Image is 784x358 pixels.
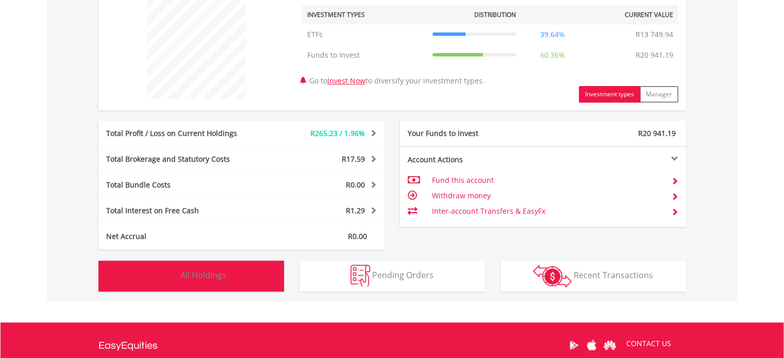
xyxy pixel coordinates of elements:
td: Withdraw money [431,188,663,203]
span: R1.29 [346,206,365,215]
span: R0.00 [346,180,365,190]
button: Pending Orders [299,261,485,292]
td: 39.64% [521,24,584,45]
div: Total Brokerage and Statutory Costs [98,154,265,164]
button: Investment types [579,86,640,103]
td: 60.36% [521,45,584,65]
div: Distribution [474,10,516,19]
img: transactions-zar-wht.png [533,265,572,287]
div: Total Interest on Free Cash [98,206,265,216]
div: Your Funds to Invest [400,128,543,139]
div: Total Bundle Costs [98,180,265,190]
span: All Holdings [180,269,226,281]
th: Investment Types [302,5,427,24]
span: R20 941.19 [638,128,676,138]
img: pending_instructions-wht.png [351,265,370,287]
button: All Holdings [98,261,284,292]
td: R20 941.19 [630,45,678,65]
td: Funds to Invest [302,45,427,65]
th: Current Value [584,5,678,24]
a: CONTACT US [619,329,678,358]
button: Recent Transactions [501,261,686,292]
span: R0.00 [348,231,367,241]
div: Total Profit / Loss on Current Holdings [98,128,265,139]
span: Recent Transactions [574,269,653,281]
td: Fund this account [431,173,663,188]
span: R265.23 / 1.96% [310,128,365,138]
td: ETFs [302,24,427,45]
a: Invest Now [327,76,365,86]
div: Account Actions [400,155,543,165]
td: Inter-account Transfers & EasyFx [431,203,663,219]
span: R17.59 [342,154,365,164]
img: holdings-wht.png [156,265,178,287]
button: Manager [640,86,678,103]
td: R13 749.94 [630,24,678,45]
div: Net Accrual [98,231,265,242]
span: Pending Orders [372,269,433,281]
